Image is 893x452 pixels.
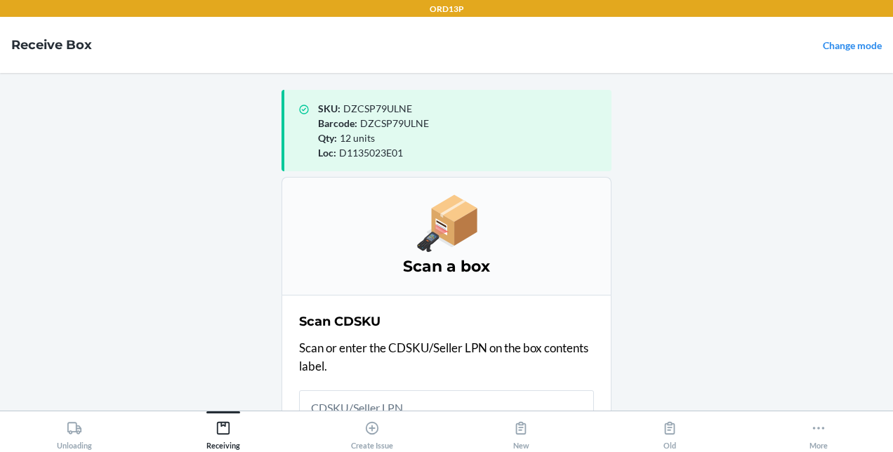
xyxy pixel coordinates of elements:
[595,411,744,450] button: Old
[513,415,529,450] div: New
[298,411,446,450] button: Create Issue
[662,415,677,450] div: Old
[57,415,92,450] div: Unloading
[744,411,893,450] button: More
[318,132,337,144] span: Qty :
[343,102,412,114] span: DZCSP79ULNE
[299,312,381,331] h2: Scan CDSKU
[809,415,828,450] div: More
[299,255,594,278] h3: Scan a box
[823,39,882,51] a: Change mode
[318,102,340,114] span: SKU :
[149,411,298,450] button: Receiving
[446,411,595,450] button: New
[351,415,393,450] div: Create Issue
[11,36,92,54] h4: Receive Box
[430,3,464,15] p: ORD13P
[206,415,240,450] div: Receiving
[299,339,594,375] p: Scan or enter the CDSKU/Seller LPN on the box contents label.
[340,132,375,144] span: 12 units
[339,147,403,159] span: D1135023E01
[299,390,594,424] input: Usually Starts with 'CD'
[360,117,429,129] span: DZCSP79ULNE
[318,147,336,159] span: Loc :
[318,117,357,129] span: Barcode :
